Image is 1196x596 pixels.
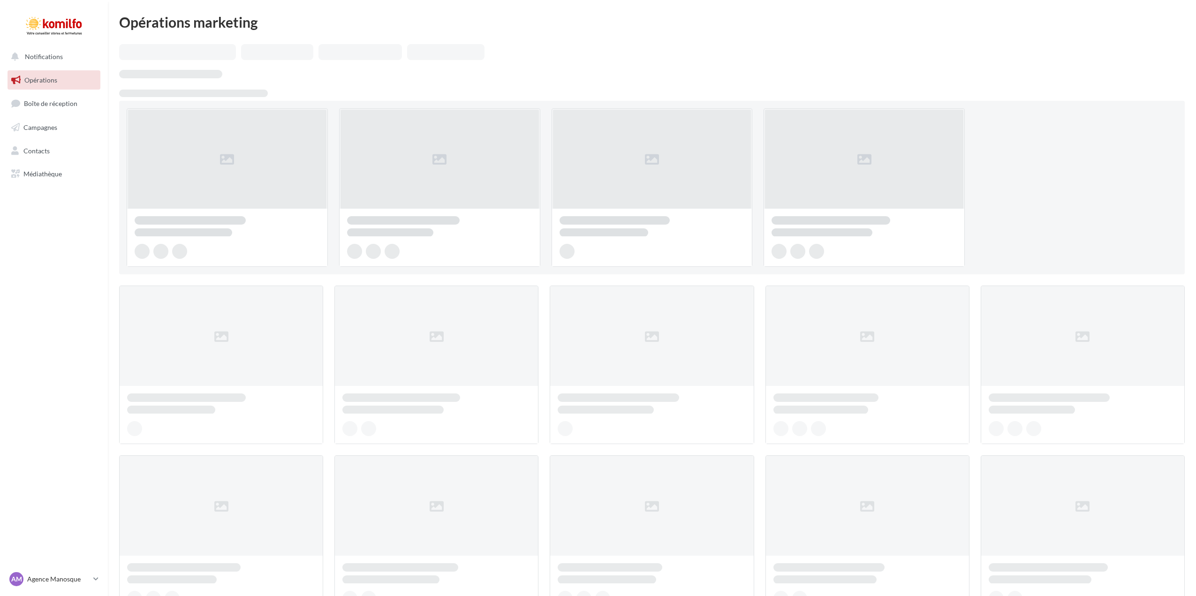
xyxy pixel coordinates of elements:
[6,70,102,90] a: Opérations
[24,76,57,84] span: Opérations
[25,53,63,60] span: Notifications
[6,93,102,113] a: Boîte de réception
[23,146,50,154] span: Contacts
[8,570,100,588] a: AM Agence Manosque
[23,170,62,178] span: Médiathèque
[6,164,102,184] a: Médiathèque
[27,574,90,584] p: Agence Manosque
[11,574,22,584] span: AM
[6,141,102,161] a: Contacts
[24,99,77,107] span: Boîte de réception
[6,47,98,67] button: Notifications
[23,123,57,131] span: Campagnes
[119,15,1185,29] div: Opérations marketing
[6,118,102,137] a: Campagnes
